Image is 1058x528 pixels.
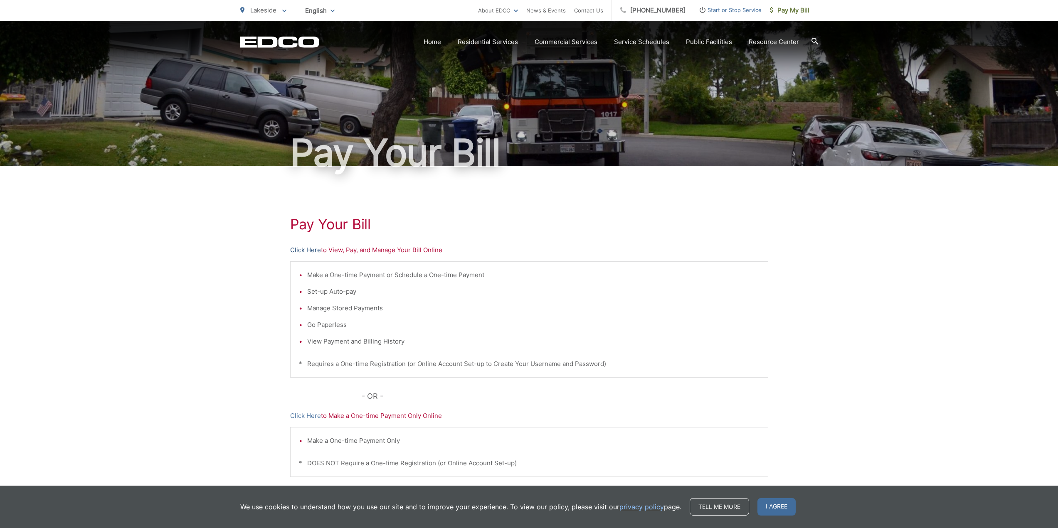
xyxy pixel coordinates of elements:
[757,498,796,516] span: I agree
[307,287,760,297] li: Set-up Auto-pay
[290,245,321,255] a: Click Here
[290,411,768,421] p: to Make a One-time Payment Only Online
[307,336,760,346] li: View Payment and Billing History
[478,5,518,15] a: About EDCO
[240,502,681,512] p: We use cookies to understand how you use our site and to improve your experience. To view our pol...
[526,5,566,15] a: News & Events
[749,37,799,47] a: Resource Center
[290,245,768,255] p: to View, Pay, and Manage Your Bill Online
[686,37,732,47] a: Public Facilities
[290,216,768,233] h1: Pay Your Bill
[307,270,760,280] li: Make a One-time Payment or Schedule a One-time Payment
[535,37,597,47] a: Commercial Services
[614,37,669,47] a: Service Schedules
[299,359,760,369] p: * Requires a One-time Registration (or Online Account Set-up to Create Your Username and Password)
[424,37,441,47] a: Home
[458,37,518,47] a: Residential Services
[299,3,341,18] span: English
[250,6,276,14] span: Lakeside
[299,458,760,468] p: * DOES NOT Require a One-time Registration (or Online Account Set-up)
[307,320,760,330] li: Go Paperless
[619,502,664,512] a: privacy policy
[307,436,760,446] li: Make a One-time Payment Only
[690,498,749,516] a: Tell me more
[574,5,603,15] a: Contact Us
[770,5,809,15] span: Pay My Bill
[290,411,321,421] a: Click Here
[240,132,818,174] h1: Pay Your Bill
[240,36,319,48] a: EDCD logo. Return to the homepage.
[362,390,768,403] p: - OR -
[307,303,760,313] li: Manage Stored Payments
